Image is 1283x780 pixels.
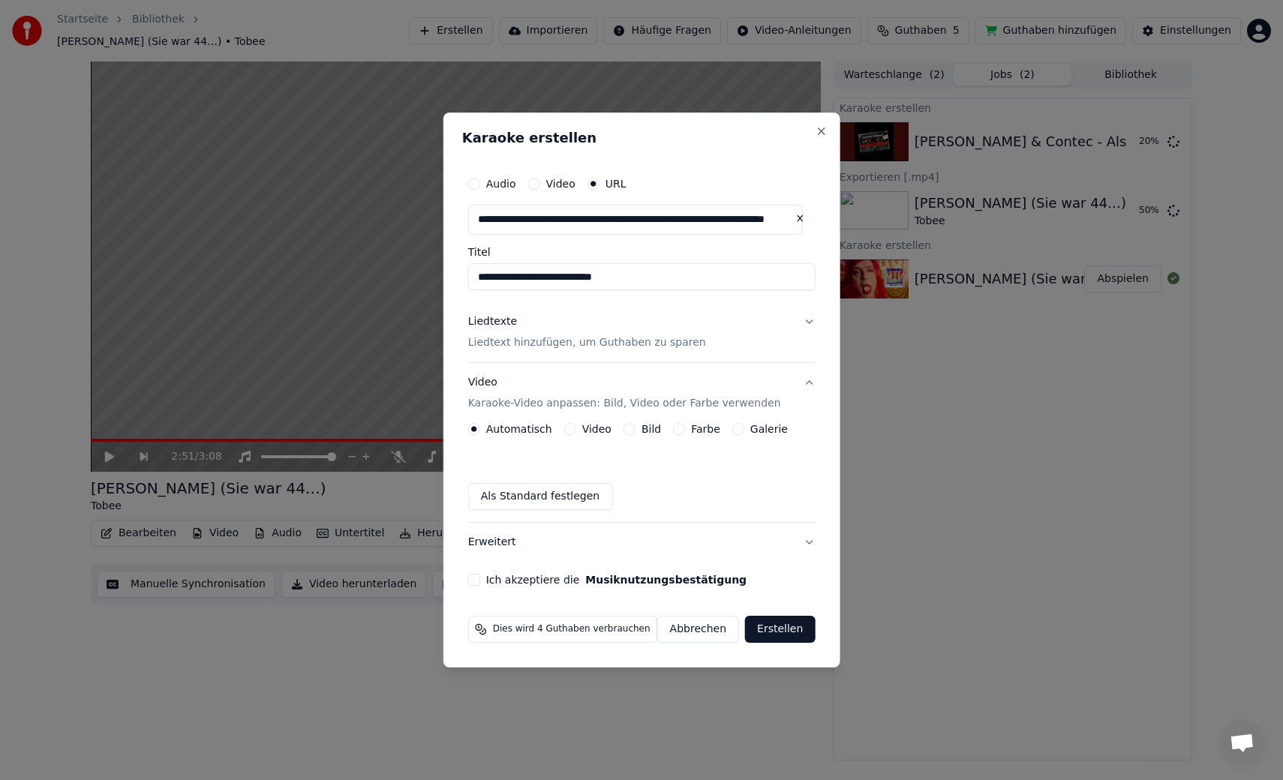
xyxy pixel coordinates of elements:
[468,483,613,510] button: Als Standard festlegen
[750,424,788,434] label: Galerie
[641,424,661,434] label: Bild
[468,335,706,350] p: Liedtext hinzufügen, um Guthaben zu sparen
[605,178,626,189] label: URL
[468,247,816,257] label: Titel
[468,523,816,562] button: Erweitert
[545,178,575,189] label: Video
[462,131,822,145] h2: Karaoke erstellen
[657,616,739,643] button: Abbrechen
[745,616,815,643] button: Erstellen
[468,396,781,411] p: Karaoke-Video anpassen: Bild, Video oder Farbe verwenden
[468,423,816,522] div: VideoKaraoke-Video anpassen: Bild, Video oder Farbe verwenden
[468,375,781,411] div: Video
[468,314,517,329] div: Liedtexte
[468,302,816,362] button: LiedtexteLiedtext hinzufügen, um Guthaben zu sparen
[486,178,516,189] label: Audio
[691,424,720,434] label: Farbe
[493,623,651,635] span: Dies wird 4 Guthaben verbrauchen
[585,574,747,585] button: Ich akzeptiere die
[582,424,611,434] label: Video
[486,424,552,434] label: Automatisch
[468,363,816,423] button: VideoKaraoke-Video anpassen: Bild, Video oder Farbe verwenden
[486,574,747,585] label: Ich akzeptiere die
